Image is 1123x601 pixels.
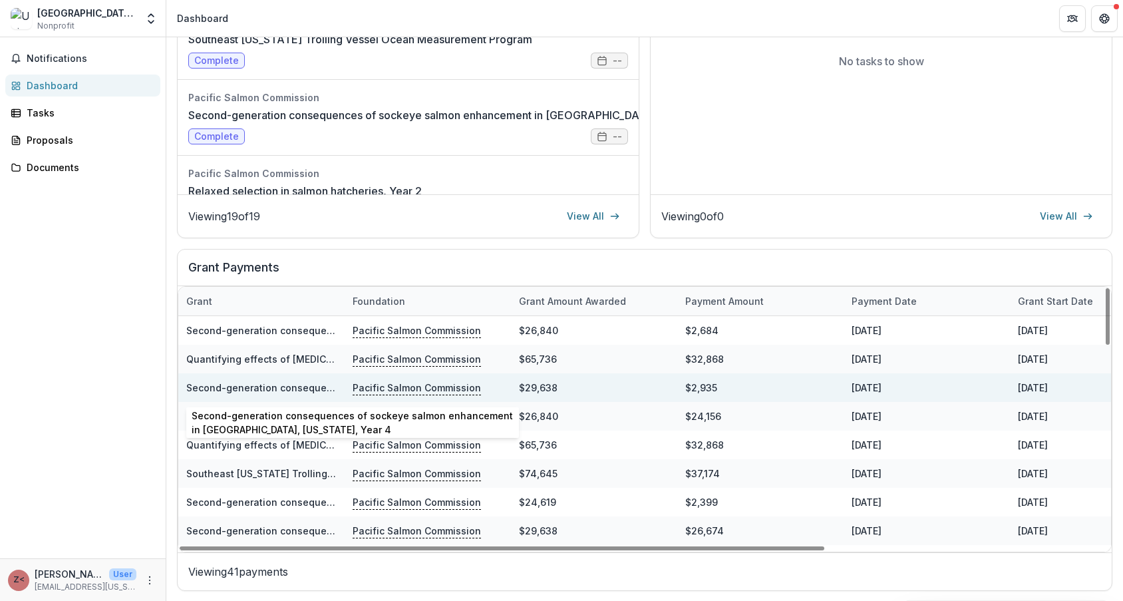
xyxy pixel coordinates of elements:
[188,183,422,199] a: Relaxed selection in salmon hatcheries, Year 2
[345,287,511,315] div: Foundation
[37,6,136,20] div: [GEOGRAPHIC_DATA][US_STATE], College of Fisheries and Ocean Sciences, [GEOGRAPHIC_DATA]
[511,431,677,459] div: $65,736
[661,208,724,224] p: Viewing 0 of 0
[844,287,1010,315] div: Payment date
[1059,5,1086,32] button: Partners
[353,380,481,395] p: Pacific Salmon Commission
[142,572,158,588] button: More
[511,345,677,373] div: $65,736
[178,287,345,315] div: Grant
[677,488,844,516] div: $2,399
[511,516,677,545] div: $29,638
[188,564,1101,580] p: Viewing 41 payments
[35,567,104,581] p: [PERSON_NAME] <[EMAIL_ADDRESS][US_STATE][DOMAIN_NAME]>
[5,75,160,97] a: Dashboard
[177,11,228,25] div: Dashboard
[677,316,844,345] div: $2,684
[844,488,1010,516] div: [DATE]
[844,316,1010,345] div: [DATE]
[188,31,532,47] a: Southeast [US_STATE] Trolling Vessel Ocean Measurement Program
[677,431,844,459] div: $32,868
[677,294,772,308] div: Payment Amount
[844,459,1010,488] div: [DATE]
[353,523,481,538] p: Pacific Salmon Commission
[511,287,677,315] div: Grant amount awarded
[511,294,634,308] div: Grant amount awarded
[844,402,1010,431] div: [DATE]
[27,160,150,174] div: Documents
[186,468,503,479] a: Southeast [US_STATE] Trolling Vessel Ocean Measurement Program
[677,287,844,315] div: Payment Amount
[186,325,789,336] a: Second-generation consequences of sockeye salmon enhancement in [GEOGRAPHIC_DATA], [US_STATE], Fi...
[844,294,925,308] div: Payment date
[844,545,1010,574] div: [DATE]
[188,208,260,224] p: Viewing 19 of 19
[844,373,1010,402] div: [DATE]
[27,133,150,147] div: Proposals
[1032,206,1101,227] a: View All
[353,495,481,509] p: Pacific Salmon Commission
[844,431,1010,459] div: [DATE]
[844,516,1010,545] div: [DATE]
[186,382,710,393] a: Second-generation consequences of sockeye salmon enhancement in [GEOGRAPHIC_DATA], [US_STATE], Ye...
[677,516,844,545] div: $26,674
[188,260,1101,286] h2: Grant Payments
[37,20,75,32] span: Nonprofit
[186,497,793,508] a: Second-generation consequences of sockeye salmon enhancement in [GEOGRAPHIC_DATA], [US_STATE], Ye...
[1091,5,1118,32] button: Get Help
[186,525,710,536] a: Second-generation consequences of sockeye salmon enhancement in [GEOGRAPHIC_DATA], [US_STATE], Ye...
[1010,294,1101,308] div: Grant start date
[353,351,481,366] p: Pacific Salmon Commission
[178,294,220,308] div: Grant
[511,459,677,488] div: $74,645
[844,345,1010,373] div: [DATE]
[677,373,844,402] div: $2,935
[353,466,481,481] p: Pacific Salmon Commission
[5,102,160,124] a: Tasks
[186,411,789,422] a: Second-generation consequences of sockeye salmon enhancement in [GEOGRAPHIC_DATA], [US_STATE], Fi...
[35,581,136,593] p: [EMAIL_ADDRESS][US_STATE][DOMAIN_NAME]
[511,373,677,402] div: $29,638
[677,459,844,488] div: $37,174
[188,107,857,123] a: Second-generation consequences of sockeye salmon enhancement in [GEOGRAPHIC_DATA], [US_STATE], Ye...
[353,437,481,452] p: Pacific Salmon Commission
[186,353,842,365] a: Quantifying effects of [MEDICAL_DATA] deficiency on marine survival of Chinook Salmon in the [GEO...
[353,323,481,337] p: Pacific Salmon Commission
[559,206,628,227] a: View All
[511,402,677,431] div: $26,840
[839,53,924,69] p: No tasks to show
[353,409,481,423] p: Pacific Salmon Commission
[27,106,150,120] div: Tasks
[142,5,160,32] button: Open entity switcher
[345,294,413,308] div: Foundation
[5,156,160,178] a: Documents
[109,568,136,580] p: User
[5,48,160,69] button: Notifications
[11,8,32,29] img: University of Alaska Fairbanks, College of Fisheries and Ocean Sciences, Juneau
[172,9,234,28] nav: breadcrumb
[677,345,844,373] div: $32,868
[511,488,677,516] div: $24,619
[677,402,844,431] div: $24,156
[511,316,677,345] div: $26,840
[5,129,160,151] a: Proposals
[186,439,842,451] a: Quantifying effects of [MEDICAL_DATA] deficiency on marine survival of Chinook Salmon in the [GEO...
[27,79,150,93] div: Dashboard
[13,576,25,584] div: Zoe Durdik <zjdurdik@alaska.edu>
[27,53,155,65] span: Notifications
